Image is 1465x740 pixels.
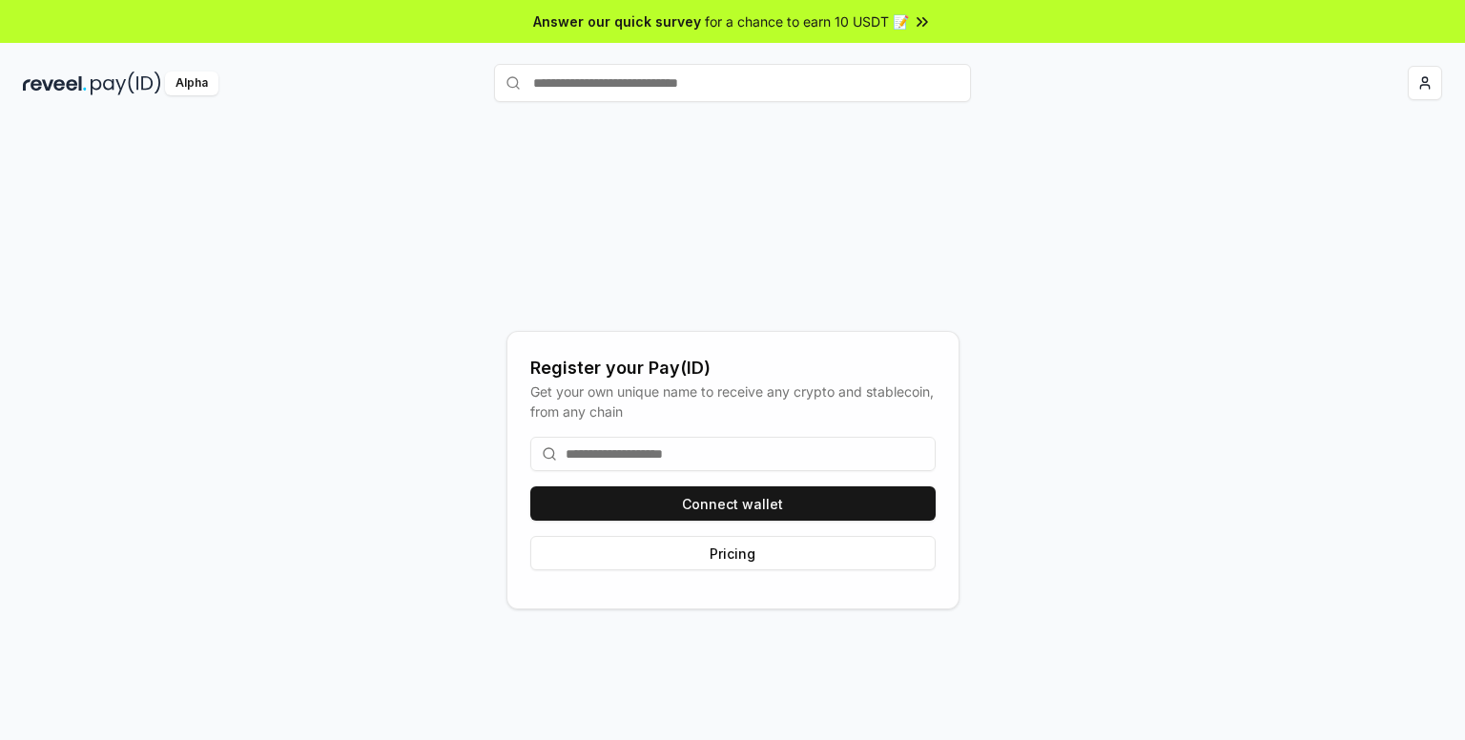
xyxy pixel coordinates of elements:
span: for a chance to earn 10 USDT 📝 [705,11,909,31]
img: reveel_dark [23,72,87,95]
div: Register your Pay(ID) [530,355,936,381]
button: Connect wallet [530,486,936,521]
img: pay_id [91,72,161,95]
div: Alpha [165,72,218,95]
span: Answer our quick survey [533,11,701,31]
div: Get your own unique name to receive any crypto and stablecoin, from any chain [530,381,936,421]
button: Pricing [530,536,936,570]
